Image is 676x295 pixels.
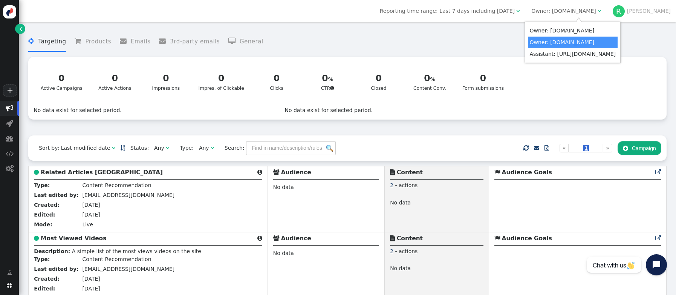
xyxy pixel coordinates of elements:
b: Last edited by: [34,266,78,272]
li: Emails [120,32,151,52]
div: Form submissions [462,72,504,92]
div: Active Campaigns [41,72,83,92]
div: 0 [41,72,83,85]
a:  [534,145,539,151]
div: No data exist for selected period. [284,106,661,114]
span:  [159,38,170,45]
div: 0 [96,72,134,85]
b: Content [397,169,423,176]
b: Related Articles [GEOGRAPHIC_DATA] [41,169,163,176]
span:  [211,145,214,151]
span:  [623,145,628,151]
b: Audience Goals [502,169,552,176]
div: Any [199,144,209,152]
span:  [6,135,13,142]
a: + [3,84,17,97]
a: 0Form submissions [457,67,508,97]
span:  [273,235,279,241]
a:  [539,141,554,155]
span: [DATE] [82,202,100,208]
span:  [655,235,661,241]
div: No data exist for selected period. [34,106,284,114]
a: » [603,144,612,152]
span: [DATE] [82,276,100,282]
div: CTR [309,72,346,92]
a:  [121,145,125,151]
a: 0Active Campaigns [36,67,87,97]
span: - actions [395,182,418,188]
span: Type: [174,144,194,152]
li: Products [75,32,111,52]
b: Description: [34,248,70,254]
span:  [112,145,115,151]
span:  [494,235,500,241]
span:  [516,8,520,14]
div: 0 [309,72,346,85]
li: 3rd-party emails [159,32,220,52]
span:  [523,143,529,153]
div: R [613,5,625,17]
b: Audience Goals [502,235,552,242]
div: 0 [147,72,185,85]
span: No data [273,250,294,256]
span:  [166,145,169,151]
span:  [6,150,14,157]
span: Status: [125,144,149,152]
img: logo-icon.svg [3,5,16,18]
span: Reporting time range: Last 7 days including [DATE] [380,8,515,14]
a: 0Impressions [143,67,189,97]
a: 0Closed [355,67,402,97]
span: A simple list of the most views videos on the site [72,248,201,254]
a: « [560,144,569,152]
span:  [228,38,240,45]
td: Assistant: [URL][DOMAIN_NAME] [528,48,618,60]
span:  [120,38,131,45]
a: 0Clicks [253,67,300,97]
b: Audience [281,235,311,242]
span: Search: [219,145,245,151]
span: No data [390,200,411,207]
span: [EMAIL_ADDRESS][DOMAIN_NAME] [82,192,174,198]
img: icon_search.png [326,145,333,152]
span:  [534,145,539,151]
span:  [6,104,13,112]
span:  [655,169,661,175]
div: Any [154,144,164,152]
span:  [598,8,601,14]
div: Active Actions [96,72,134,92]
a:  [2,266,17,280]
b: Type: [34,182,50,188]
a:  [655,169,661,176]
a: 0Active Actions [92,67,138,97]
span:  [7,269,12,277]
button: Campaign [618,141,661,155]
span: No data [390,265,411,273]
span:  [6,120,13,127]
b: Last edited by: [34,192,78,198]
a: R[PERSON_NAME] [613,8,671,14]
span:  [6,165,14,172]
span:  [34,235,39,241]
b: Created: [34,276,60,282]
span:  [75,38,85,45]
span:  [330,86,334,91]
a: 0Content Conv. [407,67,453,97]
a: 0CTR [304,67,351,97]
div: 0 [462,72,504,85]
b: Type: [34,256,50,262]
div: Content Conv. [411,72,448,92]
span: No data [273,184,294,190]
div: Clicks [258,72,295,92]
div: 0 [360,72,398,85]
span:  [390,235,395,241]
span: Content Recommendation [82,182,151,188]
div: Impres. of Clickable [199,72,244,92]
span:  [257,169,262,175]
a:  [15,24,25,34]
span:  [390,169,395,175]
span: 1 [583,145,589,151]
b: Content [397,235,423,242]
div: 0 [199,72,244,85]
span:  [257,235,262,241]
span:  [20,25,23,33]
